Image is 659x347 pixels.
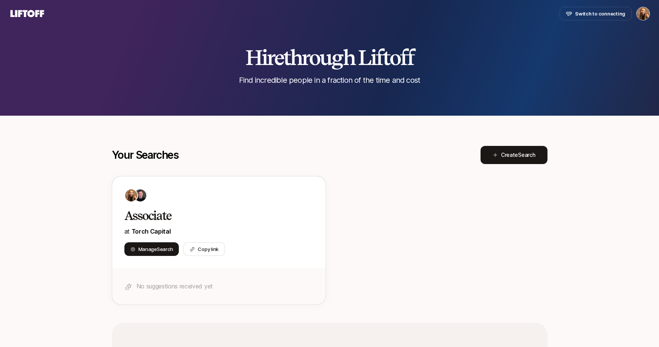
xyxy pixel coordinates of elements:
[637,7,650,20] img: Katie Reiner
[481,146,547,164] button: CreateSearch
[239,75,420,85] p: Find incredible people in a fraction of the time and cost
[112,149,179,161] p: Your Searches
[157,246,173,252] span: Search
[134,189,146,201] img: 443a08ff_5109_4e9d_b0be_b9d460e71183.jpg
[124,208,298,223] h2: Associate
[125,189,137,201] img: c777a5ab_2847_4677_84ce_f0fc07219358.jpg
[245,46,414,69] h2: Hire
[124,242,179,256] button: ManageSearch
[575,10,625,17] span: Switch to connecting
[124,226,313,236] p: at
[132,228,171,235] a: Torch Capital
[283,45,414,70] span: through Liftoff
[183,242,225,256] button: Copy link
[518,152,535,158] span: Search
[124,283,132,291] img: star-icon
[138,245,173,253] span: Manage
[136,281,313,291] p: No suggestions received yet
[560,7,632,20] button: Switch to connecting
[501,150,535,160] span: Create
